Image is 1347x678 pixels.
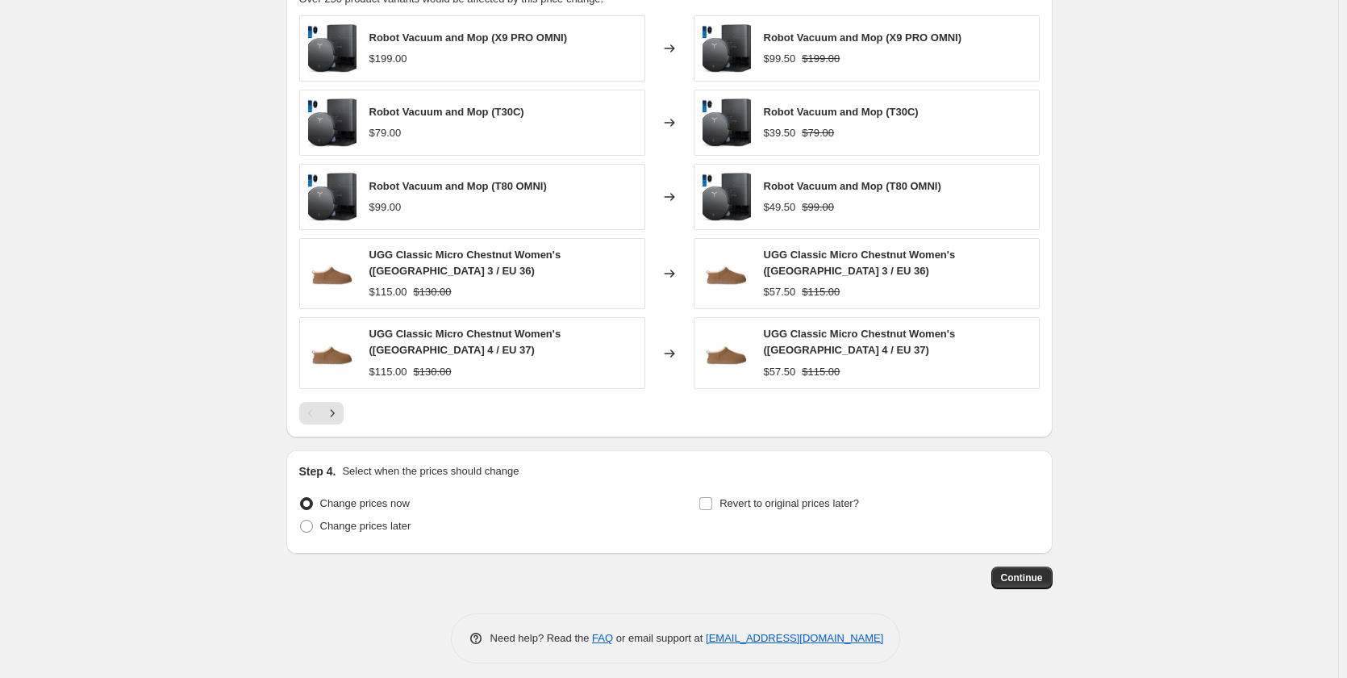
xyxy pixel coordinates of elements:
[369,328,561,356] span: UGG Classic Micro Chestnut Women's ([GEOGRAPHIC_DATA] 4 / EU 37)
[703,249,751,298] img: Screenshot2025-07-25at3.43.45PM_80x.png
[369,51,407,67] div: $199.00
[414,364,452,380] strike: $130.00
[703,24,751,73] img: 61HurwWJFaL._AC_SL1500_80x.jpg
[369,199,402,216] div: $99.00
[490,632,593,644] span: Need help? Read the
[308,173,357,221] img: 61HurwWJFaL._AC_SL1500_80x.jpg
[764,125,796,141] div: $39.50
[308,98,357,147] img: 61HurwWJFaL._AC_SL1500_80x.jpg
[706,632,883,644] a: [EMAIL_ADDRESS][DOMAIN_NAME]
[321,402,344,425] button: Next
[764,328,956,356] span: UGG Classic Micro Chestnut Women's ([GEOGRAPHIC_DATA] 4 / EU 37)
[764,106,919,118] span: Robot Vacuum and Mop (T30C)
[308,329,357,378] img: Screenshot2025-07-25at3.43.45PM_80x.png
[802,199,834,216] strike: $99.00
[592,632,613,644] a: FAQ
[320,520,411,532] span: Change prices later
[320,497,410,509] span: Change prices now
[703,173,751,221] img: 61HurwWJFaL._AC_SL1500_80x.jpg
[991,567,1053,589] button: Continue
[369,284,407,300] div: $115.00
[308,249,357,298] img: Screenshot2025-07-25at3.43.45PM_80x.png
[369,249,561,277] span: UGG Classic Micro Chestnut Women's ([GEOGRAPHIC_DATA] 3 / EU 36)
[299,463,336,479] h2: Step 4.
[369,364,407,380] div: $115.00
[764,199,796,216] div: $49.50
[613,632,706,644] span: or email support at
[764,249,956,277] span: UGG Classic Micro Chestnut Women's ([GEOGRAPHIC_DATA] 3 / EU 36)
[342,463,519,479] p: Select when the prices should change
[1001,571,1043,584] span: Continue
[764,364,796,380] div: $57.50
[414,284,452,300] strike: $130.00
[703,98,751,147] img: 61HurwWJFaL._AC_SL1500_80x.jpg
[369,106,524,118] span: Robot Vacuum and Mop (T30C)
[764,31,962,44] span: Robot Vacuum and Mop (X9 PRO OMNI)
[802,284,840,300] strike: $115.00
[308,24,357,73] img: 61HurwWJFaL._AC_SL1500_80x.jpg
[369,180,547,192] span: Robot Vacuum and Mop (T80 OMNI)
[764,180,941,192] span: Robot Vacuum and Mop (T80 OMNI)
[299,402,344,425] nav: Pagination
[719,497,859,509] span: Revert to original prices later?
[802,125,834,141] strike: $79.00
[802,51,840,67] strike: $199.00
[369,31,568,44] span: Robot Vacuum and Mop (X9 PRO OMNI)
[764,51,796,67] div: $99.50
[764,284,796,300] div: $57.50
[369,125,402,141] div: $79.00
[703,329,751,378] img: Screenshot2025-07-25at3.43.45PM_80x.png
[802,364,840,380] strike: $115.00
